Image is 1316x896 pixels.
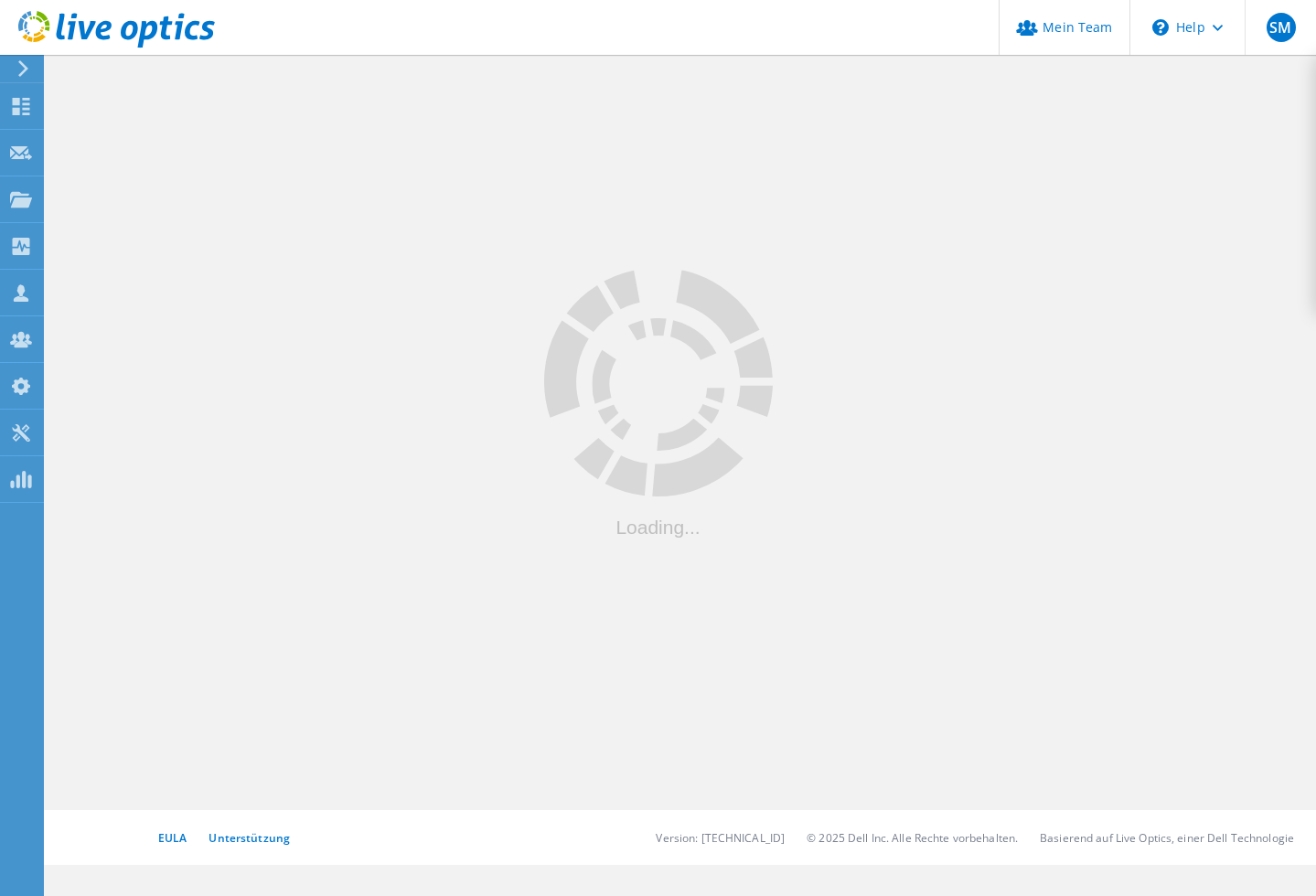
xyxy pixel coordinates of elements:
span: SM [1269,20,1291,35]
li: Basierend auf Live Optics, einer Dell Technologie [1040,830,1294,846]
a: Live Optics Dashboard [18,38,215,51]
li: © 2025 Dell Inc. Alle Rechte vorbehalten. [807,830,1018,846]
div: Loading... [544,517,773,537]
a: Unterstützung [209,830,290,846]
svg: \n [1152,19,1169,36]
a: EULA [158,830,187,846]
li: Version: [TECHNICAL_ID] [656,830,785,846]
